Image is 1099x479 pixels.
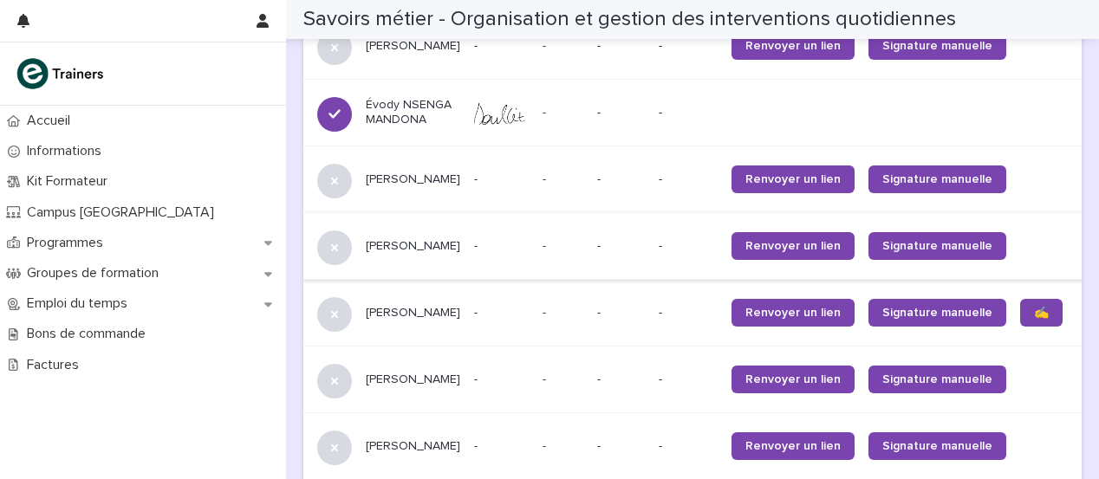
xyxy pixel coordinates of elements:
a: Signature manuelle [868,299,1006,327]
font: Groupes de formation [27,266,159,280]
font: - [543,107,546,119]
font: Renvoyer un lien [745,40,841,52]
font: - [659,307,662,319]
font: Informations [27,144,101,158]
font: - [597,240,601,252]
font: - [597,373,601,385]
font: Emploi du temps [27,296,127,310]
font: - [597,107,601,119]
img: K0CqGN7SDeD6s4JG8KQk [14,56,109,91]
font: [PERSON_NAME] [366,307,460,319]
font: Signature manuelle [882,40,992,52]
a: Renvoyer un lien [732,366,855,393]
font: - [474,40,478,52]
font: Savoirs métier - Organisation et gestion des interventions quotidiennes [303,9,956,29]
font: - [543,240,546,252]
font: Programmes [27,236,103,249]
font: Bons de commande [27,327,146,340]
font: Signature manuelle [882,240,992,252]
font: Signature manuelle [882,373,992,385]
a: Renvoyer un lien [732,32,855,60]
font: Factures [27,358,79,372]
font: Kit Formateur [27,174,107,188]
font: - [474,307,478,319]
font: - [597,173,601,185]
font: - [659,173,662,185]
font: Renvoyer un lien [745,440,841,452]
font: [PERSON_NAME] [366,373,460,385]
font: Renvoyer un lien [745,173,841,185]
font: Signature manuelle [882,440,992,452]
font: - [474,173,478,185]
a: Signature manuelle [868,366,1006,393]
font: - [659,107,662,119]
font: - [597,440,601,452]
font: Renvoyer un lien [745,307,841,319]
font: - [474,440,478,452]
a: Renvoyer un lien [732,165,855,193]
a: ✍️ [1020,299,1063,327]
font: [PERSON_NAME] [366,40,460,52]
a: Renvoyer un lien [732,232,855,260]
font: - [543,373,546,385]
font: Accueil [27,113,70,127]
font: - [543,40,546,52]
font: - [597,307,601,319]
font: - [659,240,662,252]
a: Signature manuelle [868,432,1006,460]
img: 26tfe5P31YP-VCujjtvtTMDm1Bzi7fUnjdX8WapYBc0 [474,100,529,124]
font: - [659,440,662,452]
a: Renvoyer un lien [732,299,855,327]
font: Campus [GEOGRAPHIC_DATA] [27,205,214,219]
a: Signature manuelle [868,232,1006,260]
font: Évody NSENGA MANDONA [366,99,455,126]
font: [PERSON_NAME] [366,440,460,452]
font: - [659,373,662,385]
a: Renvoyer un lien [732,432,855,460]
font: Renvoyer un lien [745,373,841,385]
font: - [474,240,478,252]
font: - [543,307,546,319]
font: [PERSON_NAME] [366,173,460,185]
font: - [474,373,478,385]
font: Signature manuelle [882,307,992,319]
font: [PERSON_NAME] [366,240,460,252]
font: ✍️ [1034,307,1049,319]
a: Signature manuelle [868,165,1006,193]
font: - [597,40,601,52]
font: - [659,40,662,52]
font: Signature manuelle [882,173,992,185]
font: Renvoyer un lien [745,240,841,252]
font: - [543,440,546,452]
a: Signature manuelle [868,32,1006,60]
font: - [543,173,546,185]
